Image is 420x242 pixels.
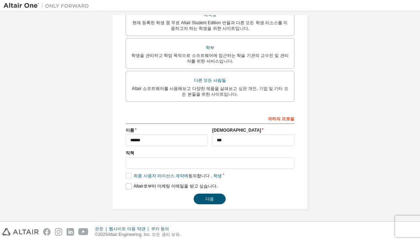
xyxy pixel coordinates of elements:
font: 다음 [205,196,214,201]
font: © [95,232,98,237]
font: 다른 모든 사람들 [194,78,226,83]
font: 웹사이트 이용 약관 [109,226,146,231]
font: 학생 [213,173,222,178]
font: 학부 [206,45,214,50]
font: 2025 [98,232,108,237]
img: altair_logo.svg [2,228,39,236]
font: 학생을 관리하고 학업 목적으로 소프트웨어에 접근하는 학술 기관의 교수진 및 관리자를 위한 서비스입니다. [131,53,288,64]
font: 은둔 [95,226,104,231]
font: 동의합니다 . [188,173,212,178]
font: Altair Engineering, Inc. 모든 권리 보유. [107,232,181,237]
img: facebook.svg [43,228,51,236]
font: 이름 [126,128,134,133]
font: 현재 등록한 학생 중 무료 Altair Student Edition 번들과 다른 모든 학생 리소스를 이용하고자 하는 학생을 위한 사이트입니다. [132,20,288,31]
font: Altair로부터 마케팅 이메일을 받고 싶습니다. [133,184,217,189]
img: instagram.svg [55,228,62,236]
font: Altair 소프트웨어를 사용해보고 다양한 제품을 살펴보고 싶은 개인, 기업 및 기타 모든 분들을 위한 사이트입니다. [132,86,288,97]
font: 최종 사용자 라이선스 계약에 [133,173,188,178]
font: [DEMOGRAPHIC_DATA] [212,128,261,133]
font: 직책 [126,151,134,156]
font: 쿠키 동의 [151,226,169,231]
img: 알타이르 원 [4,2,93,9]
img: youtube.svg [78,228,89,236]
img: linkedin.svg [67,228,74,236]
button: 다음 [194,194,226,204]
font: 재학생 [204,12,216,17]
font: 귀하의 프로필 [268,116,294,121]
